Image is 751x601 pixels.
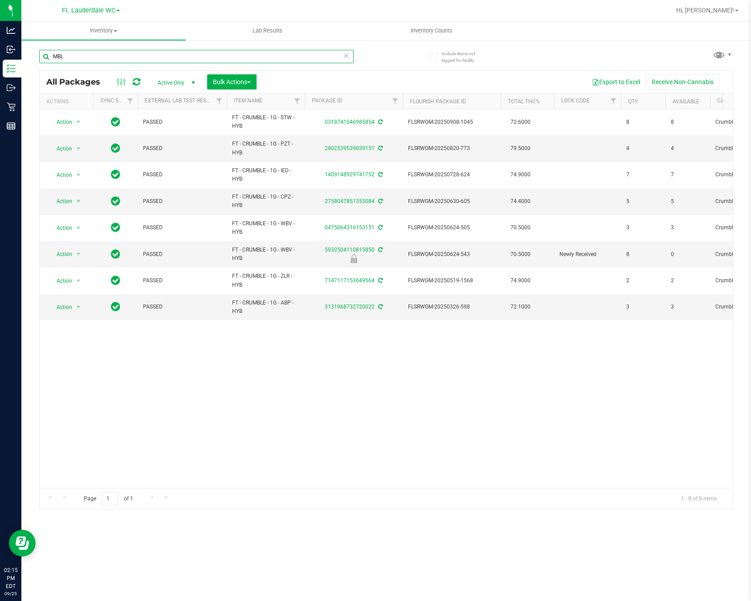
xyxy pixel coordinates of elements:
[232,114,299,130] span: FT - CRUMBLE - 1G - STW - HYB
[9,530,36,556] iframe: Resource center
[4,566,17,590] p: 02:15 PM EDT
[100,97,135,104] a: Sync Status
[49,301,73,313] span: Action
[671,118,705,126] span: 8
[21,21,186,40] a: Inventory
[325,198,375,204] a: 2758047851353084
[234,97,262,104] a: Item Name
[626,144,660,153] span: 4
[561,97,590,104] a: Lock Code
[123,93,138,109] a: Filter
[111,274,120,287] span: In Sync
[671,250,705,259] span: 0
[73,142,84,155] span: select
[39,50,354,63] input: Search Package ID, Item Name, SKU, Lot or Part Number...
[186,21,350,40] a: Lab Results
[506,195,535,208] span: 74.4000
[377,247,383,253] span: Sync from Compliance System
[671,171,705,179] span: 7
[506,116,535,129] span: 72.6000
[377,119,383,125] span: Sync from Compliance System
[7,45,16,54] inline-svg: Inbound
[377,304,383,310] span: Sync from Compliance System
[312,97,342,104] a: Package ID
[441,50,486,64] span: Include items not tagged for facility
[73,248,84,260] span: select
[626,118,660,126] span: 8
[408,303,495,311] span: FLSRWGM-20250326-598
[111,300,120,313] span: In Sync
[232,166,299,183] span: FT - CRUMBLE - 1G - IED - HYB
[143,197,221,206] span: PASSED
[506,300,535,313] span: 72.1000
[49,195,73,207] span: Action
[350,21,514,40] a: Inventory Counts
[626,171,660,179] span: 7
[213,78,251,85] span: Bulk Actions
[7,26,16,35] inline-svg: Analytics
[325,224,375,231] a: 0475064316153151
[506,248,535,261] span: 70.5000
[232,140,299,157] span: FT - CRUMBLE - 1G - PZT - HYB
[73,169,84,181] span: select
[671,303,705,311] span: 3
[111,142,120,154] span: In Sync
[325,247,375,253] a: 5932504110815850
[408,250,495,259] span: FLSRWGM-20250624-543
[508,98,540,105] a: Total THC%
[303,254,404,263] div: Newly Received
[143,276,221,285] span: PASSED
[7,122,16,130] inline-svg: Reports
[143,250,221,259] span: PASSED
[232,219,299,236] span: FT - CRUMBLE - 1G - WBV - HYB
[46,77,109,87] span: All Packages
[559,250,616,259] span: Newly Received
[143,144,221,153] span: PASSED
[408,276,495,285] span: FLSRWGM-20250519-1568
[241,27,294,35] span: Lab Results
[506,168,535,181] span: 74.9000
[232,246,299,263] span: FT - CRUMBLE - 1G - WBV - HYB
[49,275,73,287] span: Action
[408,197,495,206] span: FLSRWGM-20250630-605
[143,223,221,232] span: PASSED
[232,299,299,316] span: FT - CRUMBLE - 1G - ABP - HYB
[143,171,221,179] span: PASSED
[671,197,705,206] span: 5
[76,492,140,506] span: Page of 1
[325,145,375,151] a: 2402539539039151
[673,98,699,105] a: Available
[111,221,120,234] span: In Sync
[4,590,17,597] p: 09/25
[143,303,221,311] span: PASSED
[377,198,383,204] span: Sync from Compliance System
[111,116,120,128] span: In Sync
[377,145,383,151] span: Sync from Compliance System
[717,97,743,104] a: Category
[325,171,375,178] a: 1409148929741752
[143,118,221,126] span: PASSED
[671,223,705,232] span: 3
[62,7,115,14] span: Ft. Lauderdale WC
[628,98,638,105] a: Qty
[7,83,16,92] inline-svg: Outbound
[207,74,257,89] button: Bulk Actions
[506,274,535,287] span: 74.9000
[325,119,375,125] a: 0318741046985854
[506,142,535,155] span: 79.5000
[377,224,383,231] span: Sync from Compliance System
[325,304,375,310] a: 3131968732720022
[399,27,465,35] span: Inventory Counts
[408,144,495,153] span: FLSRWGM-20250820-773
[49,116,73,128] span: Action
[290,93,305,109] a: Filter
[674,492,724,505] span: 1 - 8 of 8 items
[49,248,73,260] span: Action
[626,197,660,206] span: 5
[626,303,660,311] span: 3
[626,276,660,285] span: 2
[646,74,719,89] button: Receive Non-Cannabis
[7,102,16,111] inline-svg: Retail
[626,223,660,232] span: 3
[212,93,227,109] a: Filter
